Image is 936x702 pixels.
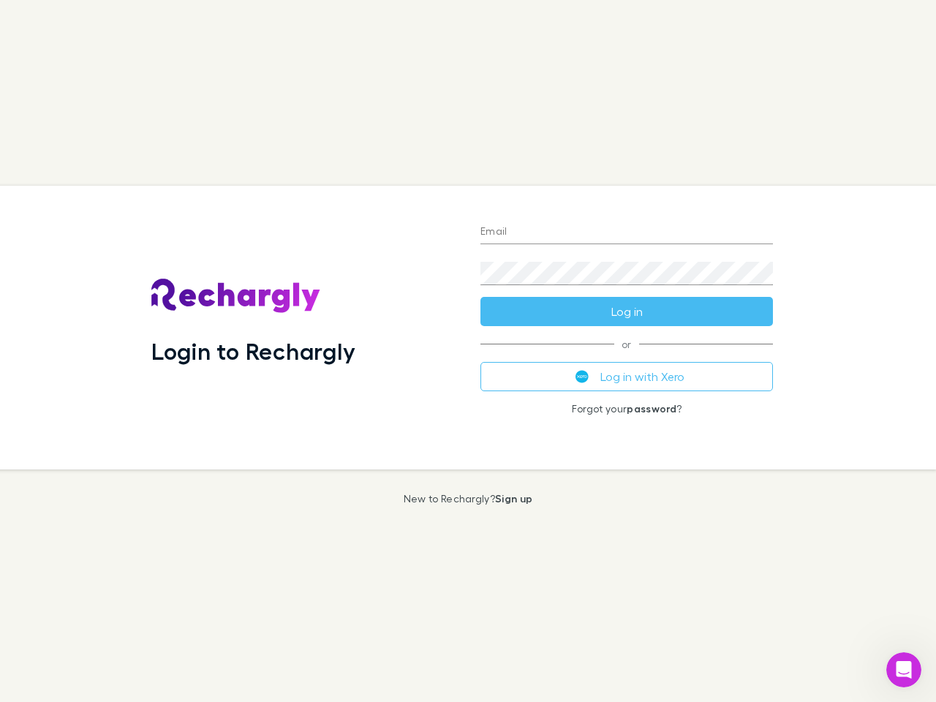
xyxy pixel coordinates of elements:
h1: Login to Rechargly [151,337,355,365]
iframe: Intercom live chat [886,652,921,687]
a: Sign up [495,492,532,505]
p: Forgot your ? [480,403,773,415]
button: Log in [480,297,773,326]
button: Log in with Xero [480,362,773,391]
a: password [627,402,676,415]
img: Xero's logo [575,370,589,383]
img: Rechargly's Logo [151,279,321,314]
p: New to Rechargly? [404,493,533,505]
